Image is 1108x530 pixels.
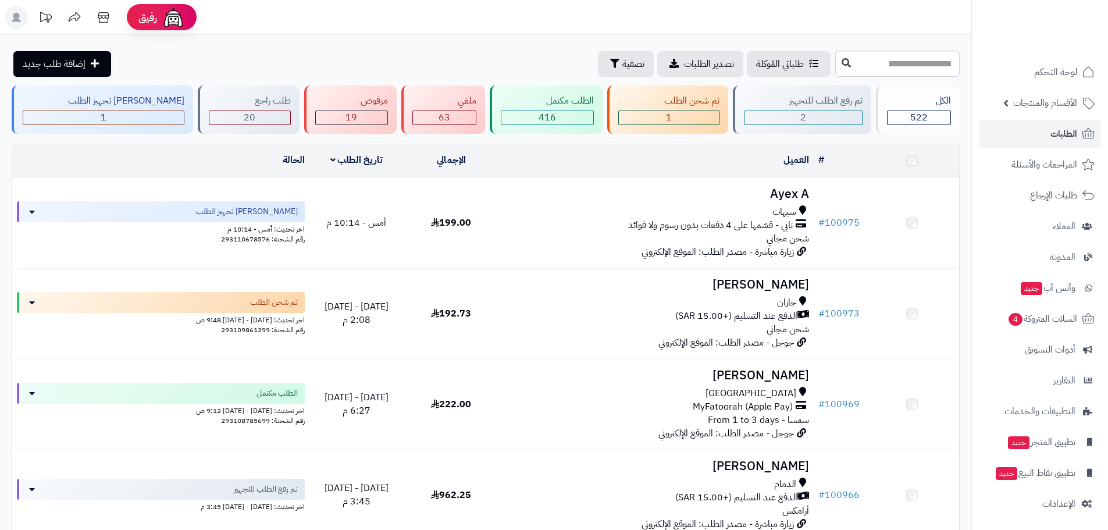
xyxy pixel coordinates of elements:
a: تم رفع الطلب للتجهيز 2 [731,86,874,134]
span: رفيق [138,10,157,24]
a: تطبيق نقاط البيعجديد [979,459,1101,487]
span: جوجل - مصدر الطلب: الموقع الإلكتروني [658,336,794,350]
h3: [PERSON_NAME] [503,278,809,291]
span: سيهات [772,205,796,219]
span: طلباتي المُوكلة [756,57,804,71]
div: 2 [744,111,862,125]
div: 1 [619,111,718,125]
div: [PERSON_NAME] تجهيز الطلب [23,94,184,108]
span: [GEOGRAPHIC_DATA] [706,387,796,400]
span: [PERSON_NAME] تجهيز الطلب [196,206,298,218]
img: logo-2.png [1029,30,1097,54]
a: تصدير الطلبات [657,51,743,77]
span: جازان [777,296,796,310]
span: تطبيق المتجر [1007,434,1075,450]
span: # [818,488,825,502]
span: إضافة طلب جديد [23,57,85,71]
div: 19 [316,111,387,125]
span: جديد [1008,436,1029,449]
a: أدوات التسويق [979,336,1101,364]
a: #100969 [818,397,860,411]
a: طلب راجع 20 [195,86,301,134]
div: طلب راجع [209,94,290,108]
span: أمس - 10:14 م [326,216,386,230]
span: # [818,307,825,321]
a: طلباتي المُوكلة [747,51,831,77]
h3: Ayex A [503,187,809,201]
div: ملغي [412,94,476,108]
span: رقم الشحنة: 293110678576 [221,234,305,244]
span: شحن مجاني [767,322,809,336]
span: تابي - قسّمها على 4 دفعات بدون رسوم ولا فوائد [628,219,793,232]
span: زيارة مباشرة - مصدر الطلب: الموقع الإلكتروني [642,245,794,259]
a: تحديثات المنصة [31,6,60,32]
div: اخر تحديث: [DATE] - [DATE] 9:48 ص [17,313,305,325]
a: ملغي 63 [399,86,487,134]
span: تم شحن الطلب [250,297,298,308]
div: تم شحن الطلب [618,94,719,108]
a: تطبيق المتجرجديد [979,428,1101,456]
span: الإعدادات [1042,496,1075,512]
span: وآتس آب [1020,280,1075,296]
span: جديد [996,467,1017,480]
a: الإجمالي [437,153,466,167]
a: مرفوض 19 [302,86,399,134]
span: 199.00 [431,216,471,230]
span: المدونة [1050,249,1075,265]
a: التطبيقات والخدمات [979,397,1101,425]
img: ai-face.png [162,6,185,29]
span: سمسا - From 1 to 3 days [708,413,809,427]
span: 416 [539,111,556,125]
span: الدمام [774,478,796,491]
span: 522 [910,111,928,125]
a: التقارير [979,367,1101,394]
span: تصفية [622,57,644,71]
a: [PERSON_NAME] تجهيز الطلب 1 [9,86,195,134]
a: الإعدادات [979,490,1101,518]
span: الأقسام والمنتجات [1013,95,1077,111]
span: تم رفع الطلب للتجهيز [234,483,298,495]
span: جديد [1021,282,1042,295]
a: الحالة [283,153,305,167]
span: [DATE] - [DATE] 2:08 م [325,300,389,327]
span: رقم الشحنة: 293108785699 [221,415,305,426]
span: الطلبات [1050,126,1077,142]
a: تم شحن الطلب 1 [605,86,730,134]
a: العميل [783,153,809,167]
span: 192.73 [431,307,471,321]
div: الطلب مكتمل [501,94,594,108]
span: [DATE] - [DATE] 3:45 م [325,481,389,508]
span: التقارير [1053,372,1075,389]
button: تصفية [598,51,654,77]
a: السلات المتروكة4 [979,305,1101,333]
span: 1 [666,111,672,125]
span: MyFatoorah (Apple Pay) [693,400,793,414]
span: 63 [439,111,450,125]
span: الدفع عند التسليم (+15.00 SAR) [675,310,797,323]
span: 19 [345,111,357,125]
div: اخر تحديث: [DATE] - [DATE] 3:45 م [17,500,305,512]
div: 63 [413,111,476,125]
span: التطبيقات والخدمات [1004,403,1075,419]
a: تاريخ الطلب [330,153,383,167]
div: الكل [887,94,951,108]
span: 20 [244,111,255,125]
div: اخر تحديث: [DATE] - [DATE] 9:12 ص [17,404,305,416]
span: لوحة التحكم [1034,64,1077,80]
div: 416 [501,111,593,125]
span: جوجل - مصدر الطلب: الموقع الإلكتروني [658,426,794,440]
div: تم رفع الطلب للتجهيز [744,94,863,108]
span: 962.25 [431,488,471,502]
span: الدفع عند التسليم (+15.00 SAR) [675,491,797,504]
a: الطلبات [979,120,1101,148]
a: الكل522 [874,86,962,134]
a: المدونة [979,243,1101,271]
span: رقم الشحنة: 293109861399 [221,325,305,335]
a: #100966 [818,488,860,502]
a: العملاء [979,212,1101,240]
span: أدوات التسويق [1025,342,1075,358]
span: 222.00 [431,397,471,411]
span: المراجعات والأسئلة [1011,156,1077,173]
a: لوحة التحكم [979,58,1101,86]
span: السلات المتروكة [1007,311,1077,327]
